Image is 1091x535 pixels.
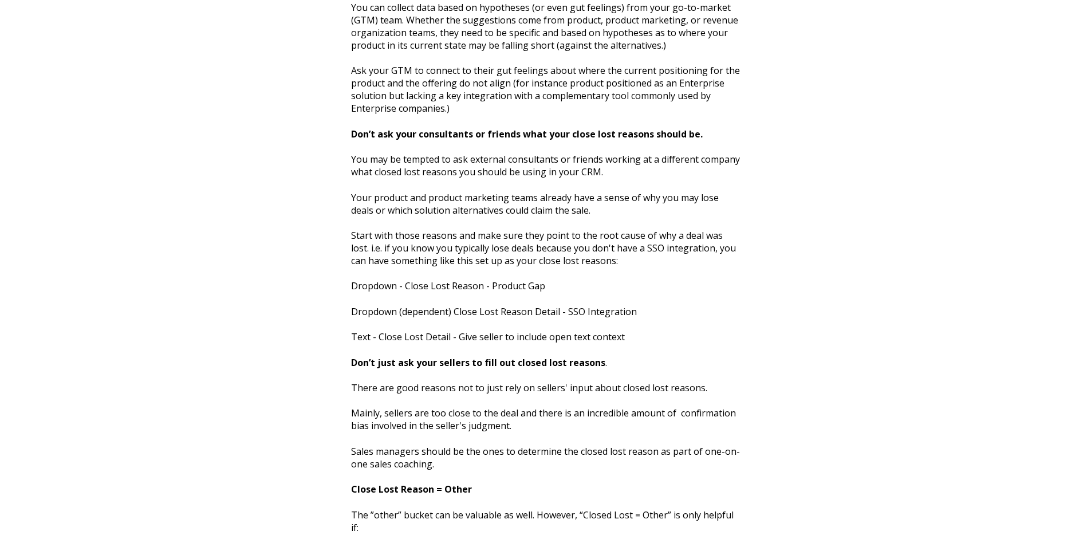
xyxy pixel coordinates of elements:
[351,483,741,495] p: Close Lost Reason = Other
[351,381,741,394] p: There are good reasons not to just rely on sellers' input about closed lost reasons.
[351,356,741,369] p: .
[351,509,741,534] p: The ”other” bucket can be valuable as well. However, “Closed Lost = Other” is only helpful if:
[351,445,741,470] p: Sales managers should be the ones to determine the closed lost reason as part of one-on-one sales...
[351,128,703,140] strong: Don’t ask your consultants or friends what your close lost reasons should be.
[351,331,741,343] p: Text - Close Lost Detail - Give seller to include open text context
[351,64,741,115] p: Ask your GTM to connect to their gut feelings about where the current positioning for the product...
[351,407,741,432] p: Mainly, sellers are too close to the deal and there is an incredible amount of confirmation bias ...
[351,153,741,178] p: You may be tempted to ask external consultants or friends working at a different company what clo...
[351,229,741,267] p: Start with those reasons and make sure they point to the root cause of why a deal was lost. i.e. ...
[351,1,741,52] p: You can collect data based on hypotheses (or even gut feelings) from your go-to-market (GTM) team...
[351,356,605,369] strong: Don’t just ask your sellers to fill out closed lost reasons
[351,280,741,292] p: Dropdown - Close Lost Reason - Product Gap
[351,305,741,318] p: Dropdown (dependent) Close Lost Reason Detail - SSO Integration
[351,191,741,217] p: Your product and product marketing teams already have a sense of why you may lose deals or which ...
